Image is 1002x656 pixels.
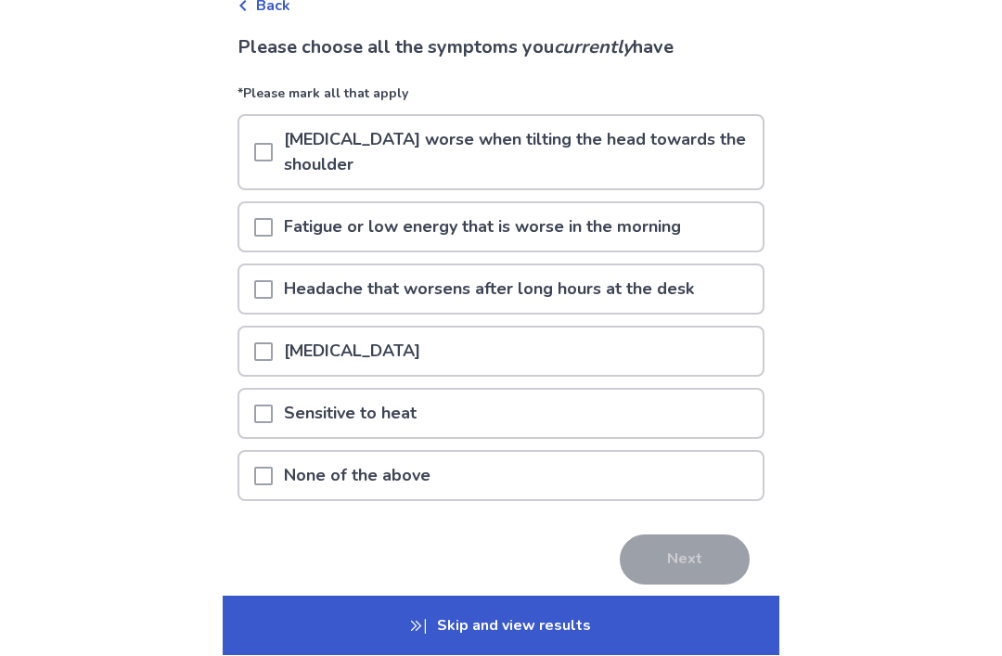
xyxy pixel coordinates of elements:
[238,34,764,62] p: Please choose all the symptoms you have
[238,84,764,115] p: *Please mark all that apply
[273,453,442,500] p: None of the above
[554,35,633,60] i: currently
[273,391,428,438] p: Sensitive to heat
[620,535,750,585] button: Next
[273,204,692,251] p: Fatigue or low energy that is worse in the morning
[273,117,763,189] p: [MEDICAL_DATA] worse when tilting the head towards the shoulder
[273,266,705,314] p: Headache that worsens after long hours at the desk
[223,597,779,656] p: Skip and view results
[273,328,431,376] p: [MEDICAL_DATA]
